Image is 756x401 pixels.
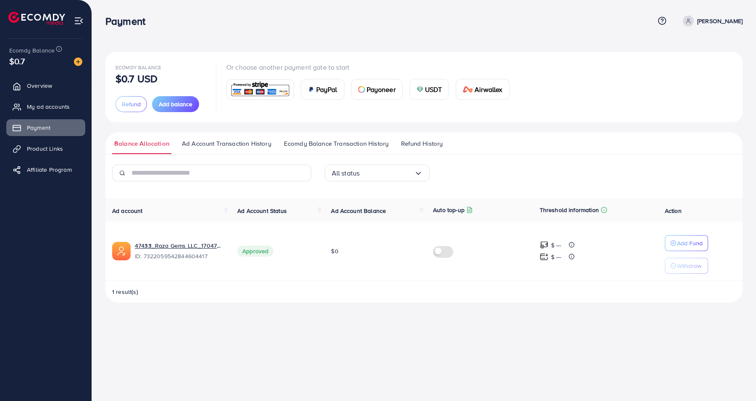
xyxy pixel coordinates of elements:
a: cardAirwallex [456,79,509,100]
img: logo [8,12,65,25]
div: Search for option [325,165,430,181]
p: Auto top-up [433,205,465,215]
img: image [74,58,82,66]
span: Payoneer [367,84,396,94]
p: Threshold information [540,205,599,215]
a: Affiliate Program [6,161,85,178]
span: Approved [237,246,273,257]
p: Withdraw [677,261,701,271]
span: $0.7 [9,55,25,67]
span: Ecomdy Balance [115,64,161,71]
span: Affiliate Program [27,165,72,174]
span: Ad Account Transaction History [182,139,271,148]
span: Payment [27,123,50,132]
span: Refund History [401,139,443,148]
span: Refund [122,100,141,108]
img: card [229,81,291,99]
span: Overview [27,81,52,90]
span: ID: 7322059542844604417 [135,252,224,260]
p: Or choose another payment gate to start [226,62,517,72]
div: <span class='underline'>47433_Raza Gems LLC_1704799866898</span></br>7322059542844604417 [135,241,224,261]
img: card [417,86,423,93]
span: My ad accounts [27,102,70,111]
img: menu [74,16,84,26]
p: $0.7 USD [115,73,157,84]
a: My ad accounts [6,98,85,115]
button: Add Fund [665,235,708,251]
a: cardPayoneer [351,79,403,100]
p: $ --- [551,240,562,250]
p: $ --- [551,252,562,262]
h3: Payment [105,15,152,27]
a: Overview [6,77,85,94]
span: Ecomdy Balance [9,46,55,55]
span: USDT [425,84,442,94]
span: Ad account [112,207,143,215]
input: Search for option [360,167,414,180]
span: All status [332,167,360,180]
a: Payment [6,119,85,136]
a: [PERSON_NAME] [680,16,743,26]
a: card [226,79,294,100]
span: 1 result(s) [112,288,138,296]
span: Ad Account Status [237,207,287,215]
p: Add Fund [677,238,703,248]
span: PayPal [316,84,337,94]
img: top-up amount [540,241,549,249]
img: ic-ads-acc.e4c84228.svg [112,242,131,260]
a: 47433_Raza Gems LLC_1704799866898 [135,241,224,250]
button: Withdraw [665,258,708,274]
span: Ecomdy Balance Transaction History [284,139,388,148]
span: Balance Allocation [114,139,169,148]
img: card [463,86,473,93]
img: card [308,86,315,93]
a: Product Links [6,140,85,157]
span: Airwallex [475,84,502,94]
span: Product Links [27,144,63,153]
img: card [358,86,365,93]
button: Refund [115,96,147,112]
span: Ad Account Balance [331,207,386,215]
a: cardPayPal [301,79,344,100]
span: Add balance [159,100,192,108]
img: top-up amount [540,252,549,261]
span: $0 [331,247,338,255]
span: Action [665,207,682,215]
button: Add balance [152,96,199,112]
a: cardUSDT [409,79,449,100]
p: [PERSON_NAME] [697,16,743,26]
iframe: Chat [720,363,750,395]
